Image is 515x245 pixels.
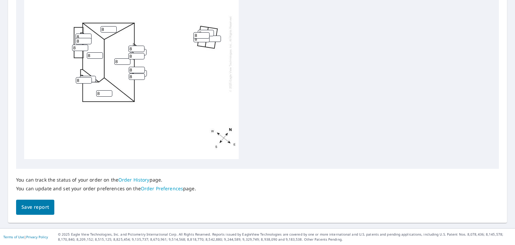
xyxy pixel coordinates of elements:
a: Order History [118,177,150,183]
button: Save report [16,200,54,215]
a: Order Preferences [141,185,183,192]
a: Privacy Policy [26,235,48,239]
span: Save report [21,203,49,211]
a: Terms of Use [3,235,24,239]
p: © 2025 Eagle View Technologies, Inc. and Pictometry International Corp. All Rights Reserved. Repo... [58,232,512,242]
p: You can update and set your order preferences on the page. [16,186,196,192]
p: | [3,235,48,239]
p: You can track the status of your order on the page. [16,177,196,183]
